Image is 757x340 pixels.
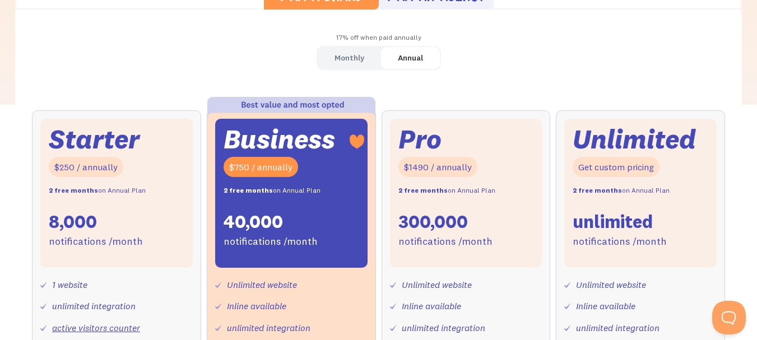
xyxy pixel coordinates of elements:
div: notifications /month [49,234,143,250]
strong: 2 free months [573,186,622,194]
div: Starter [49,127,140,151]
iframe: Toggle Customer Support [712,301,746,334]
div: on Annual Plan [224,183,321,199]
div: unlimited integration [52,298,136,314]
div: on Annual Plan [49,183,146,199]
div: $250 / annually [49,157,123,178]
div: 17% off when paid annually [15,30,742,46]
div: 40,000 [224,210,283,234]
div: Unlimited website [576,277,646,293]
div: Inline available [576,298,635,314]
div: unlimited integration [227,320,310,336]
a: active visitors counter [52,322,140,333]
div: Pro [398,127,442,151]
div: Unlimited [573,127,696,151]
div: $1490 / annually [398,157,477,178]
strong: 2 free months [49,186,98,194]
div: notifications /month [398,234,493,250]
strong: 2 free months [224,186,273,194]
div: Get custom pricing [573,157,660,178]
div: on Annual Plan [398,183,495,199]
div: notifications /month [573,234,667,250]
div: unlimited integration [576,320,660,336]
div: unlimited [573,210,653,234]
div: notifications /month [224,234,318,250]
div: unlimited integration [402,320,485,336]
strong: 2 free months [398,186,448,194]
div: 8,000 [49,210,97,234]
div: 300,000 [398,210,468,234]
div: Unlimited website [402,277,472,293]
div: Inline available [402,298,461,314]
div: Unlimited website [227,277,297,293]
div: Monthly [335,50,364,66]
div: Business [224,127,335,151]
div: 1 website [52,277,87,293]
div: Inline available [227,298,286,314]
div: $750 / annually [224,157,298,178]
div: Annual [398,50,423,66]
div: on Annual Plan [573,183,670,199]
